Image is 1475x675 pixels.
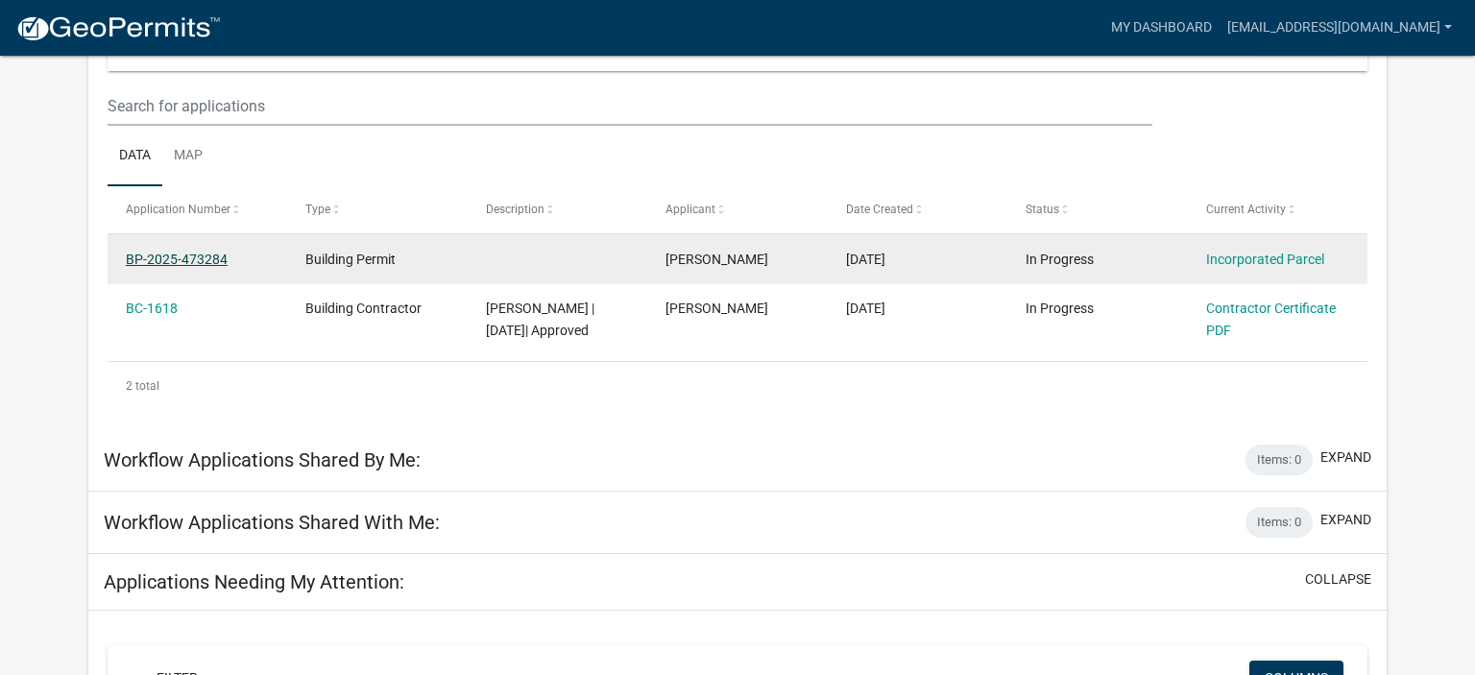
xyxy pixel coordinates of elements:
a: Contractor Certificate PDF [1206,301,1336,338]
datatable-header-cell: Type [287,186,467,232]
span: Date Created [846,203,913,216]
span: Building Permit [305,252,396,267]
span: In Progress [1026,252,1094,267]
datatable-header-cell: Applicant [647,186,827,232]
a: BP-2025-473284 [126,252,228,267]
span: Wilfredo Diaz | 09/03/2025| Approved [486,301,594,338]
span: Current Activity [1206,203,1286,216]
input: Search for applications [108,86,1153,126]
h5: Workflow Applications Shared With Me: [104,511,440,534]
span: Application Number [126,203,230,216]
span: In Progress [1026,301,1094,316]
span: Wilfredo Diaz [665,252,768,267]
span: Wilfredo Diaz [665,301,768,316]
a: Map [162,126,214,187]
span: Applicant [665,203,715,216]
datatable-header-cell: Application Number [108,186,287,232]
div: Items: 0 [1245,507,1313,538]
span: Building Contractor [305,301,422,316]
h5: Workflow Applications Shared By Me: [104,448,421,471]
a: Incorporated Parcel [1206,252,1324,267]
datatable-header-cell: Date Created [827,186,1006,232]
a: BC-1618 [126,301,178,316]
div: 2 total [108,362,1367,410]
a: [EMAIL_ADDRESS][DOMAIN_NAME] [1220,10,1460,46]
datatable-header-cell: Status [1007,186,1187,232]
span: Type [305,203,330,216]
span: 08/27/2025 [846,301,885,316]
a: Data [108,126,162,187]
span: 09/03/2025 [846,252,885,267]
datatable-header-cell: Current Activity [1187,186,1366,232]
button: collapse [1305,569,1371,590]
h5: Applications Needing My Attention: [104,570,404,593]
datatable-header-cell: Description [468,186,647,232]
a: My Dashboard [1103,10,1220,46]
button: expand [1320,510,1371,530]
span: Status [1026,203,1059,216]
span: Description [486,203,544,216]
button: expand [1320,447,1371,468]
div: Items: 0 [1245,445,1313,475]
